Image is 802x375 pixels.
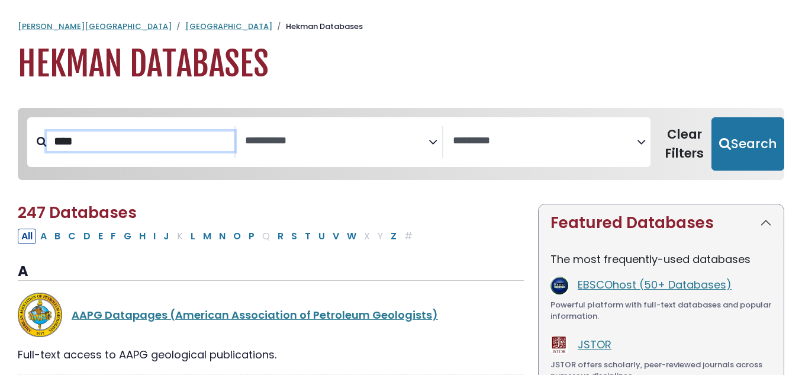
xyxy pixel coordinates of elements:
[136,229,149,244] button: Filter Results H
[550,299,772,322] div: Powerful platform with full-text databases and popular information.
[72,307,438,322] a: AAPG Datapages (American Association of Petroleum Geologists)
[37,229,50,244] button: Filter Results A
[215,229,229,244] button: Filter Results N
[230,229,244,244] button: Filter Results O
[18,229,36,244] button: All
[80,229,94,244] button: Filter Results D
[288,229,301,244] button: Filter Results S
[187,229,199,244] button: Filter Results L
[47,132,234,151] input: Search database by title or keyword
[387,229,400,244] button: Filter Results Z
[343,229,360,244] button: Filter Results W
[18,44,784,84] h1: Hekman Databases
[245,229,258,244] button: Filter Results P
[185,21,272,32] a: [GEOGRAPHIC_DATA]
[51,229,64,244] button: Filter Results B
[107,229,120,244] button: Filter Results F
[120,229,135,244] button: Filter Results G
[272,21,363,33] li: Hekman Databases
[95,229,107,244] button: Filter Results E
[539,204,784,242] button: Featured Databases
[453,135,637,148] textarea: Search
[578,337,611,352] a: JSTOR
[160,229,173,244] button: Filter Results J
[658,117,711,171] button: Clear Filters
[18,263,524,281] h3: A
[18,228,417,243] div: Alpha-list to filter by first letter of database name
[578,277,732,292] a: EBSCOhost (50+ Databases)
[18,202,137,223] span: 247 Databases
[550,251,772,267] p: The most frequently-used databases
[315,229,328,244] button: Filter Results U
[199,229,215,244] button: Filter Results M
[245,135,429,148] textarea: Search
[18,21,172,32] a: [PERSON_NAME][GEOGRAPHIC_DATA]
[65,229,79,244] button: Filter Results C
[329,229,343,244] button: Filter Results V
[18,21,784,33] nav: breadcrumb
[18,347,524,363] div: Full-text access to AAPG geological publications.
[711,117,784,171] button: Submit for Search Results
[150,229,159,244] button: Filter Results I
[301,229,314,244] button: Filter Results T
[18,108,784,180] nav: Search filters
[274,229,287,244] button: Filter Results R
